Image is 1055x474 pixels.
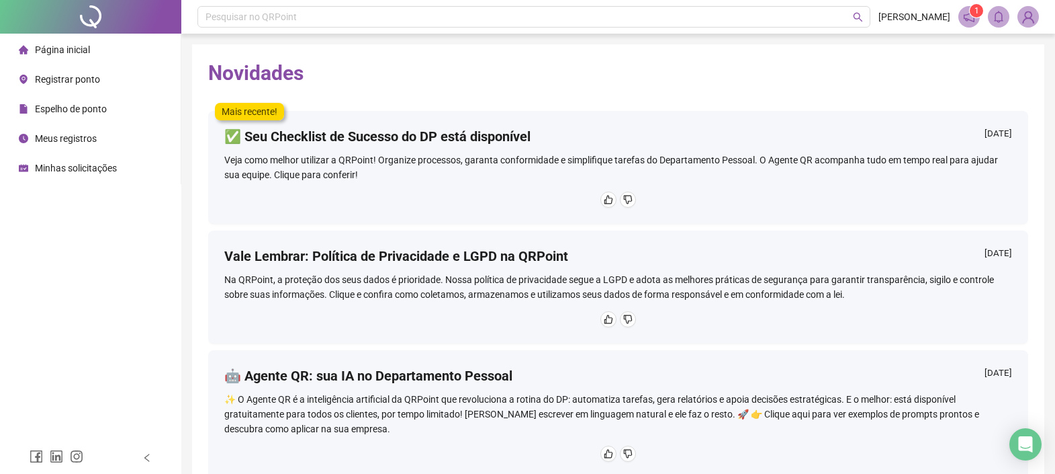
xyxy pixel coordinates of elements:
div: Veja como melhor utilizar a QRPoint! Organize processos, garanta conformidade e simplifique taref... [224,153,1012,182]
span: bell [993,11,1005,23]
span: schedule [19,163,28,173]
span: environment [19,75,28,84]
span: like [604,315,613,324]
span: dislike [623,195,633,204]
span: dislike [623,449,633,459]
div: Open Intercom Messenger [1009,428,1042,461]
span: Página inicial [35,44,90,55]
h4: Vale Lembrar: Política de Privacidade e LGPD na QRPoint [224,247,568,266]
span: Minhas solicitações [35,163,117,173]
span: linkedin [50,450,63,463]
span: facebook [30,450,43,463]
div: Na QRPoint, a proteção dos seus dados é prioridade. Nossa política de privacidade segue a LGPD e ... [224,272,1012,302]
span: [PERSON_NAME] [878,9,950,24]
span: instagram [70,450,83,463]
div: [DATE] [984,366,1012,383]
div: [DATE] [984,247,1012,264]
span: Espelho de ponto [35,104,107,114]
span: 1 [974,6,979,15]
span: like [604,195,613,204]
label: Mais recente! [215,103,284,120]
span: home [19,45,28,54]
sup: 1 [970,4,983,17]
h4: 🤖 Agente QR: sua IA no Departamento Pessoal [224,366,512,385]
img: 85927 [1018,7,1038,27]
span: clock-circle [19,134,28,143]
span: notification [963,11,975,23]
span: Meus registros [35,133,97,144]
h4: ✅ Seu Checklist de Sucesso do DP está disponível [224,127,531,146]
div: ✨ O Agente QR é a inteligência artificial da QRPoint que revoluciona a rotina do DP: automatiza t... [224,392,1012,436]
h2: Novidades [208,61,1028,86]
span: search [853,12,863,22]
span: file [19,104,28,114]
div: [DATE] [984,127,1012,144]
span: dislike [623,315,633,324]
span: like [604,449,613,459]
span: Registrar ponto [35,74,100,85]
span: left [142,453,152,463]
